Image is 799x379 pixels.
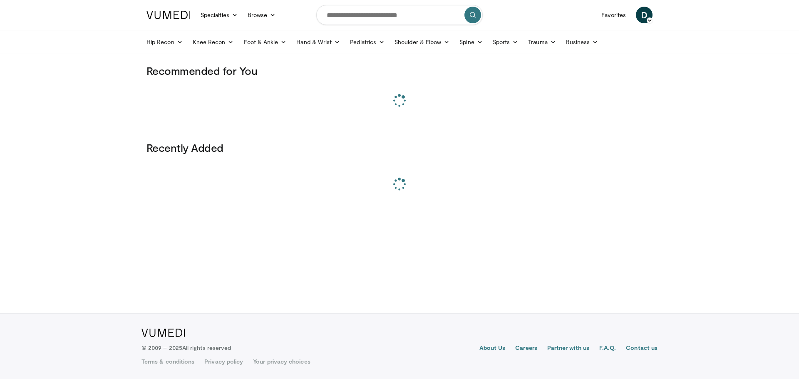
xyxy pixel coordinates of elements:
a: Your privacy choices [253,357,310,366]
a: Browse [243,7,281,23]
a: Favorites [596,7,631,23]
a: Spine [454,34,487,50]
a: Pediatrics [345,34,390,50]
a: D [636,7,653,23]
a: Knee Recon [188,34,239,50]
img: VuMedi Logo [141,329,185,337]
a: Sports [488,34,524,50]
input: Search topics, interventions [316,5,483,25]
a: F.A.Q. [599,344,616,354]
h3: Recently Added [146,141,653,154]
a: Shoulder & Elbow [390,34,454,50]
a: Careers [515,344,537,354]
p: © 2009 – 2025 [141,344,231,352]
h3: Recommended for You [146,64,653,77]
a: Trauma [523,34,561,50]
a: About Us [479,344,506,354]
a: Contact us [626,344,658,354]
a: Hip Recon [141,34,188,50]
a: Specialties [196,7,243,23]
a: Terms & conditions [141,357,194,366]
a: Foot & Ankle [239,34,292,50]
a: Privacy policy [204,357,243,366]
a: Hand & Wrist [291,34,345,50]
span: All rights reserved [182,344,231,351]
a: Partner with us [547,344,589,354]
a: Business [561,34,603,50]
img: VuMedi Logo [146,11,191,19]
